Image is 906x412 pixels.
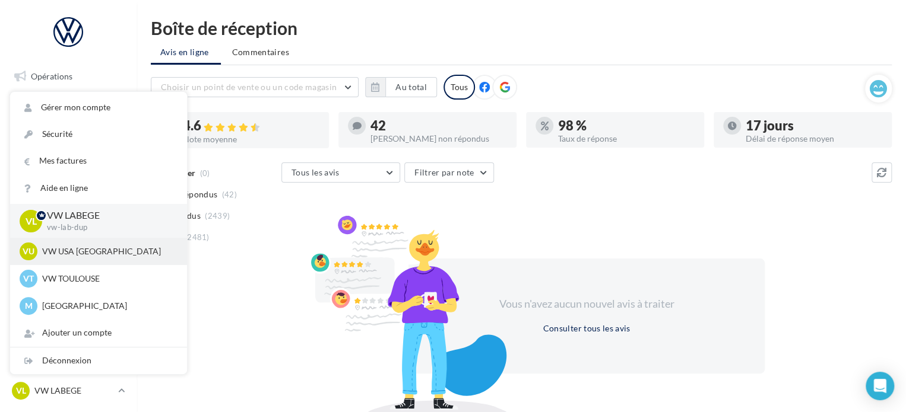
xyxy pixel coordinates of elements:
[151,77,359,97] button: Choisir un point de vente ou un code magasin
[42,273,173,285] p: VW TOULOUSE
[7,94,129,119] a: Boîte de réception
[10,121,187,148] a: Sécurité
[370,135,507,143] div: [PERSON_NAME] non répondus
[34,385,113,397] p: VW LABEGE
[484,296,689,312] div: Vous n'avez aucun nouvel avis à traiter
[7,124,129,149] a: Visibilité en ligne
[183,135,319,143] div: Note moyenne
[558,135,695,143] div: Taux de réponse
[746,135,882,143] div: Délai de réponse moyen
[365,77,437,97] button: Au total
[10,175,187,202] a: Aide en ligne
[10,94,187,121] a: Gérer mon compte
[222,190,237,199] span: (42)
[183,119,319,133] div: 4.6
[7,272,129,306] a: PLV et print personnalisable
[9,379,127,402] a: VL VW LABEGE
[205,211,230,221] span: (2439)
[385,77,437,97] button: Au total
[558,119,695,132] div: 98 %
[7,154,129,178] a: Campagnes
[866,372,894,400] div: Open Intercom Messenger
[23,273,34,285] span: VT
[370,119,507,132] div: 42
[161,82,337,92] span: Choisir un point de vente ou un code magasin
[42,300,173,312] p: [GEOGRAPHIC_DATA]
[7,183,129,208] a: Contacts
[404,162,494,183] button: Filtrer par note
[232,46,289,58] span: Commentaires
[31,71,72,81] span: Opérations
[7,212,129,237] a: Médiathèque
[7,64,129,89] a: Opérations
[292,167,340,177] span: Tous les avis
[10,320,187,346] div: Ajouter un compte
[26,214,37,228] span: VL
[47,222,168,233] p: vw-lab-dup
[16,385,26,397] span: VL
[538,321,635,336] button: Consulter tous les avis
[281,162,400,183] button: Tous les avis
[10,148,187,174] a: Mes factures
[746,119,882,132] div: 17 jours
[25,300,33,312] span: M
[151,19,892,37] div: Boîte de réception
[7,311,129,346] a: Campagnes DataOnDemand
[42,245,173,257] p: VW USA [GEOGRAPHIC_DATA]
[7,242,129,267] a: Calendrier
[23,245,34,257] span: VU
[444,75,475,100] div: Tous
[162,189,217,200] span: Non répondus
[185,232,210,242] span: (2481)
[10,347,187,374] div: Déconnexion
[47,209,168,222] p: VW LABEGE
